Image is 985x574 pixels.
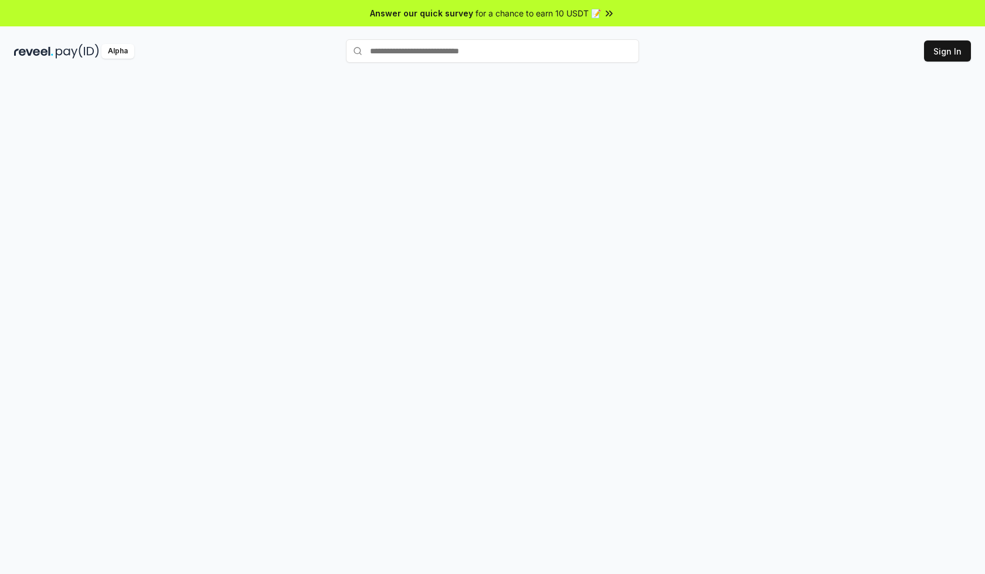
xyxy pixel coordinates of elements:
[924,40,971,62] button: Sign In
[56,44,99,59] img: pay_id
[475,7,601,19] span: for a chance to earn 10 USDT 📝
[14,44,53,59] img: reveel_dark
[370,7,473,19] span: Answer our quick survey
[101,44,134,59] div: Alpha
